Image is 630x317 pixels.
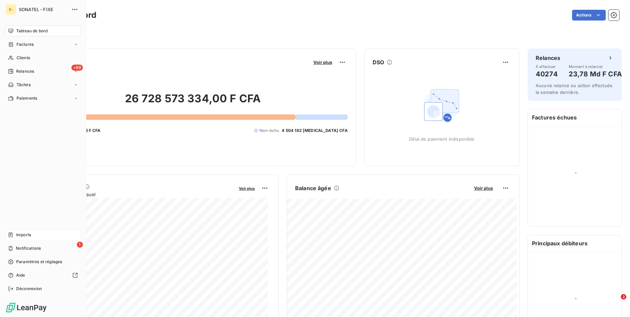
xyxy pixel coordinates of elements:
span: SONATEL - FIXE [19,7,67,12]
div: S- [5,4,16,15]
span: Notifications [16,245,41,251]
span: Voir plus [474,185,493,191]
span: Relances [16,68,34,74]
span: Tableau de bord [16,28,48,34]
span: Aide [16,272,25,278]
button: Actions [572,10,606,21]
span: Paramètres et réglages [16,259,62,265]
span: Non-échu [259,128,279,134]
h6: DSO [373,58,384,66]
h4: 23,78 Md F CFA [569,69,622,79]
img: Empty state [420,84,463,127]
h6: Relances [536,54,560,62]
span: Tâches [17,82,31,88]
h6: Factures échues [528,109,622,126]
span: Délai de paiement indisponible [409,136,475,142]
span: Chiffre d'affaires mensuel [38,191,234,198]
iframe: Intercom live chat [607,294,623,310]
h4: 40274 [536,69,558,79]
span: Voir plus [239,186,255,191]
span: Paiements [17,95,37,101]
span: Déconnexion [16,286,42,292]
span: Voir plus [313,60,332,65]
span: 2 [621,294,626,300]
button: Voir plus [237,185,257,191]
button: Voir plus [311,59,334,65]
button: Voir plus [472,185,495,191]
span: Aucune relance ou action effectuée la semaine dernière. [536,83,612,95]
span: Imports [16,232,31,238]
span: Clients [17,55,30,61]
h2: 26 728 573 334,00 F CFA [38,92,348,112]
span: Montant à relancer [569,65,622,69]
a: Aide [5,270,81,281]
span: +99 [71,65,83,71]
h6: Balance âgée [295,184,331,192]
img: Logo LeanPay [5,302,47,313]
span: Factures [17,41,34,47]
span: 4 504 182 [MEDICAL_DATA] CFA [282,128,347,134]
span: 1 [77,242,83,248]
h6: Principaux débiteurs [528,235,622,251]
span: À effectuer [536,65,558,69]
